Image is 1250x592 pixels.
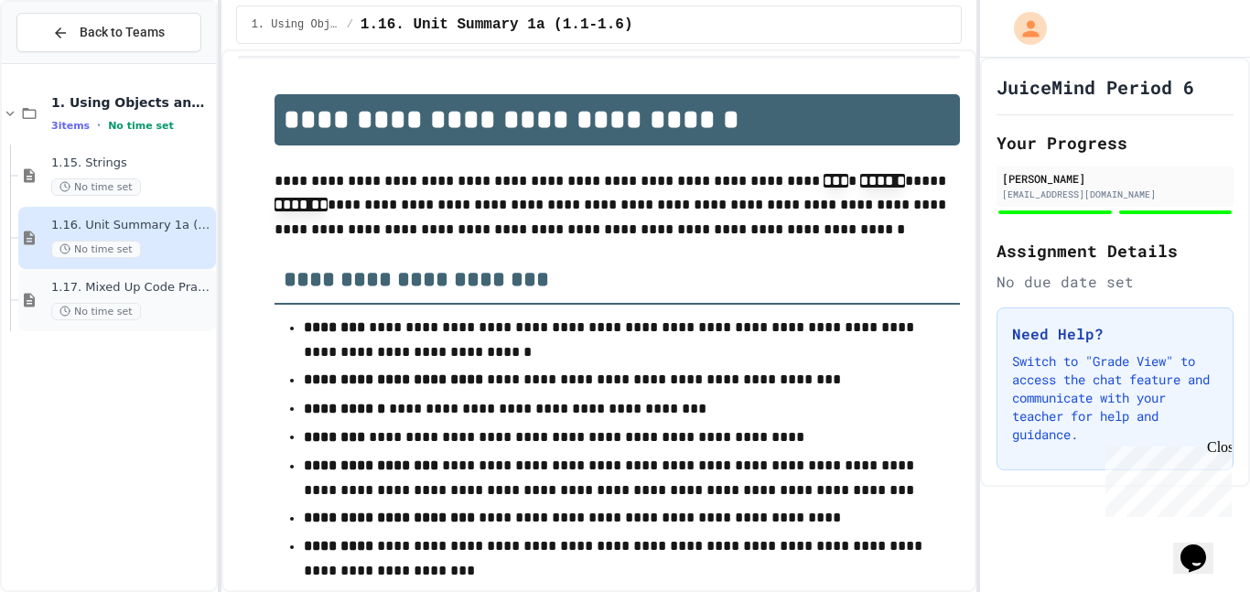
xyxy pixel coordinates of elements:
span: 3 items [51,120,90,132]
h3: Need Help? [1012,323,1218,345]
span: 1. Using Objects and Methods [51,94,212,111]
h2: Your Progress [997,130,1234,156]
div: No due date set [997,271,1234,293]
span: • [97,118,101,133]
span: No time set [51,178,141,196]
span: Back to Teams [80,23,165,42]
span: No time set [108,120,174,132]
span: 1. Using Objects and Methods [252,17,339,32]
div: My Account [995,7,1051,49]
button: Back to Teams [16,13,201,52]
span: No time set [51,241,141,258]
div: Chat with us now!Close [7,7,126,116]
div: [PERSON_NAME] [1002,170,1228,187]
span: / [347,17,353,32]
h2: Assignment Details [997,238,1234,264]
h1: JuiceMind Period 6 [997,74,1194,100]
span: No time set [51,303,141,320]
span: 1.17. Mixed Up Code Practice 1.1-1.6 [51,280,212,296]
div: [EMAIL_ADDRESS][DOMAIN_NAME] [1002,188,1228,201]
span: 1.15. Strings [51,156,212,171]
iframe: chat widget [1173,519,1232,574]
span: 1.16. Unit Summary 1a (1.1-1.6) [361,14,633,36]
p: Switch to "Grade View" to access the chat feature and communicate with your teacher for help and ... [1012,352,1218,444]
span: 1.16. Unit Summary 1a (1.1-1.6) [51,218,212,233]
iframe: chat widget [1098,439,1232,517]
